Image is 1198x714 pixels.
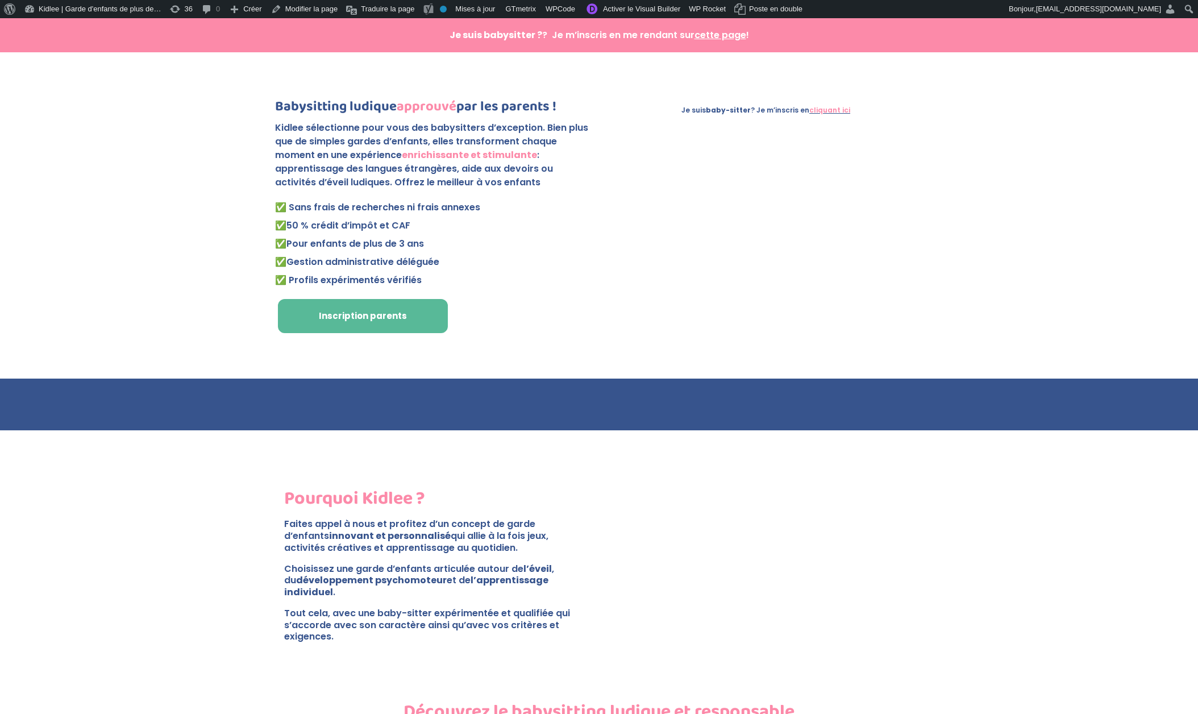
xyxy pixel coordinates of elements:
[617,379,752,430] img: marie claire
[278,299,448,333] a: Inscription parents
[446,379,581,430] img: europe 1
[284,608,589,643] p: Tout cela, avec une baby-sitter expérimentée et qualifiée qui s’accorde avec son caractère ainsi ...
[275,121,589,198] p: Kidlee sélectionne pour vous des babysitters d’exception. Bien plus que de simples gardes d’enfan...
[450,28,542,41] strong: Je suis babysitter ?
[275,219,286,232] strong: ✅
[284,31,914,40] p: ? Je m’inscris en me rendant sur !
[296,574,447,587] strong: développement psychomoteur
[275,273,422,287] span: ✅ Profils expérimentés vérifiés
[788,379,923,430] img: les echos
[284,64,369,86] img: Kidlee - Logo
[440,6,447,13] div: Pas d'indice
[706,105,751,115] strong: baby-sitter
[275,379,410,430] img: madame-figaro
[275,255,439,268] span: ✅Gestion administrative déléguée
[397,96,456,118] strong: approuvé
[329,529,451,542] strong: innovant et personnalisé
[284,574,548,599] strong: l’apprentissage individuel
[275,237,286,250] strong: ✅
[809,105,850,115] a: cliquant ici
[284,563,589,608] p: Choisissez une garde d’enfants articulée autour de , du et de .
[284,485,589,518] h2: Pourquoi Kidlee ?
[275,98,589,121] h1: Babysitting ludique par les parents !
[275,201,480,214] span: ✅ Sans frais de recherches ni frais annexes
[275,219,424,250] span: 50 % crédit d’impôt et CAF Pour enfants de plus de 3 ans
[694,28,746,41] span: cette page
[523,562,552,575] strong: l’éveil
[1036,5,1161,13] span: [EMAIL_ADDRESS][DOMAIN_NAME]
[402,148,537,161] strong: enrichissante et stimulante
[609,107,923,114] p: Je suis ? Je m’inscris en
[609,476,914,653] img: pourquoi-kidlee
[284,518,589,563] p: Faites appel à nous et profitez d’un concept de garde d’enfants qui allie à la fois jeux, activit...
